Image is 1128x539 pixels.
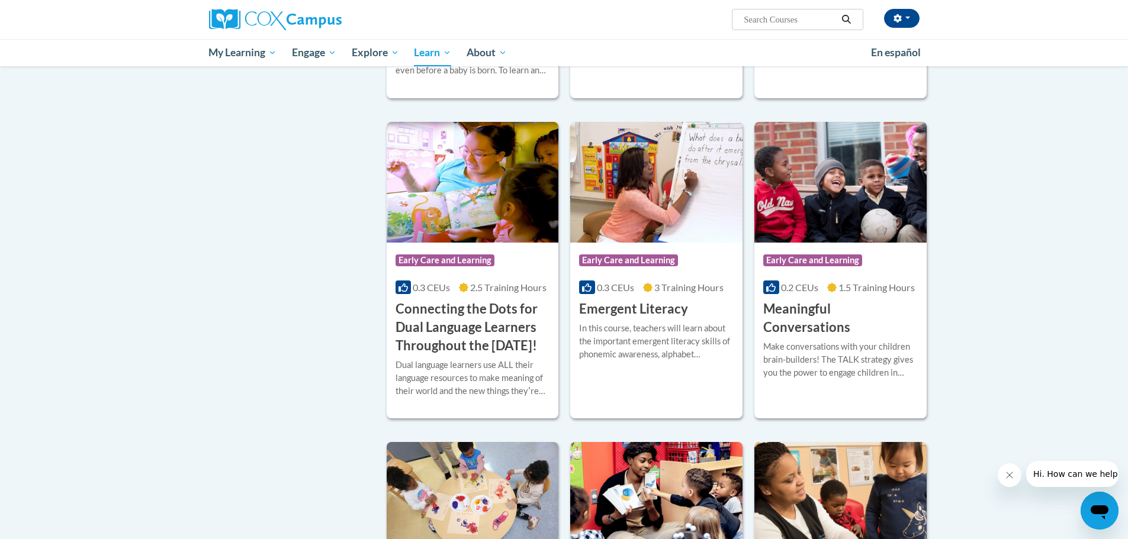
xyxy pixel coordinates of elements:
iframe: Button to launch messaging window [1081,492,1119,530]
input: Search Courses [743,12,837,27]
span: 1.5 Training Hours [838,282,915,293]
span: En español [871,46,921,59]
a: Cox Campus [209,9,434,30]
a: About [459,39,515,66]
a: Course LogoEarly Care and Learning0.3 CEUs2.5 Training Hours Connecting the Dots for Dual Languag... [387,122,559,418]
span: Engage [292,46,336,60]
button: Account Settings [884,9,920,28]
span: Explore [352,46,399,60]
img: Course Logo [387,122,559,243]
span: 3 Training Hours [654,282,724,293]
span: Early Care and Learning [579,254,678,266]
a: En español [863,40,928,65]
h3: Emergent Literacy [579,300,688,318]
img: Course Logo [754,122,927,243]
span: 0.2 CEUs [781,282,818,293]
h3: Meaningful Conversations [763,300,918,337]
h3: Connecting the Dots for Dual Language Learners Throughout the [DATE]! [396,300,550,354]
a: Course LogoEarly Care and Learning0.3 CEUs3 Training Hours Emergent LiteracyIn this course, teach... [570,122,743,418]
button: Search [837,12,855,27]
span: 2.5 Training Hours [470,282,547,293]
iframe: Message from company [1026,461,1119,487]
span: About [467,46,507,60]
span: My Learning [208,46,277,60]
a: Engage [284,39,344,66]
iframe: Close message [998,463,1021,487]
a: My Learning [201,39,285,66]
img: Cox Campus [209,9,342,30]
img: Course Logo [570,122,743,243]
span: Early Care and Learning [396,254,494,266]
div: Dual language learners use ALL their language resources to make meaning of their world and the ne... [396,359,550,398]
span: Early Care and Learning [763,254,862,266]
span: Hi. How can we help? [7,8,96,18]
a: Course LogoEarly Care and Learning0.2 CEUs1.5 Training Hours Meaningful ConversationsMake convers... [754,122,927,418]
div: Make conversations with your children brain-builders! The TALK strategy gives you the power to en... [763,340,918,379]
div: In this course, teachers will learn about the important emergent literacy skills of phonemic awar... [579,322,734,361]
span: 0.3 CEUs [413,282,450,293]
div: Main menu [191,39,937,66]
a: Learn [406,39,459,66]
span: Learn [414,46,451,60]
span: 0.3 CEUs [597,282,634,293]
a: Explore [344,39,407,66]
